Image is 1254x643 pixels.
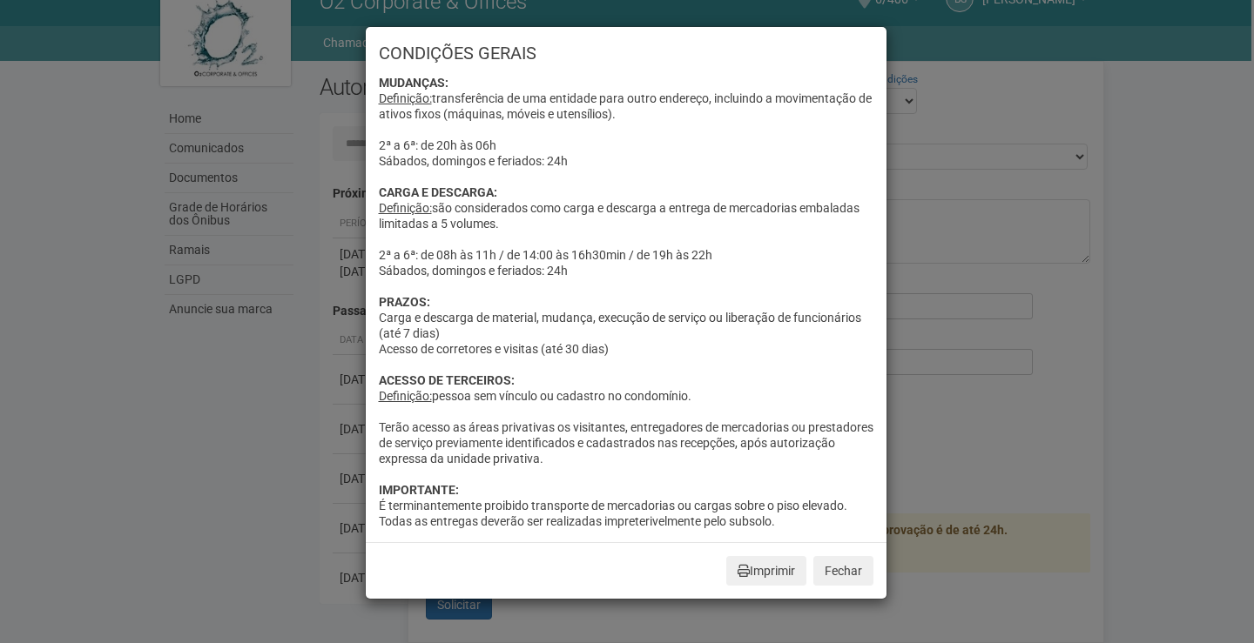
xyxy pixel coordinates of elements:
div: transferência de uma entidade para outro endereço, incluindo a movimentação de ativos fixos (máqu... [379,75,873,529]
button: Fechar [813,556,873,586]
strong: ACESSO DE TERCEIROS: [379,373,515,387]
strong: PRAZOS: [379,295,430,309]
u: Definição: [379,91,432,105]
u: Definição: [379,201,432,215]
strong: MUDANÇAS: [379,76,448,90]
strong: IMPORTANTE: [379,483,459,497]
h3: CONDIÇÕES GERAIS [379,44,873,62]
strong: CARGA E DESCARGA: [379,185,497,199]
u: Definição: [379,389,432,403]
button: Imprimir [726,556,806,586]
